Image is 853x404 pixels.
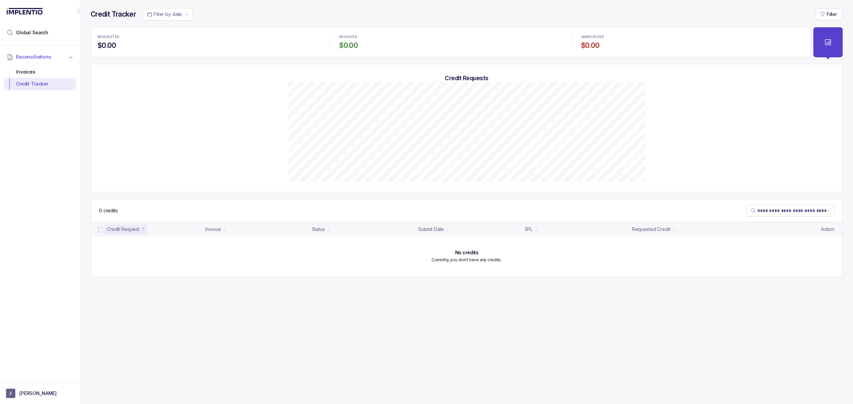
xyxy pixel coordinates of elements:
li: Statistic REQUESTED [94,30,324,54]
div: 3PL [524,226,532,233]
button: Filter [816,8,843,20]
div: Requested Credit [632,226,670,233]
span: Global Search [16,29,48,36]
h6: No credits [455,250,478,255]
h4: Credit Tracker [91,10,136,19]
div: Credit Tracker [9,78,71,90]
div: Reconciliations [4,65,76,92]
search: Table Search Bar [746,205,834,217]
h4: $0.00 [581,41,804,50]
span: Filter by date [154,11,182,17]
p: Currently, you don't have any credits. [431,257,502,263]
input: checkbox-checkbox-all [98,227,103,232]
nav: Table Control [91,199,842,222]
div: Credit Request [107,226,139,233]
p: 0 credits [99,207,118,214]
button: User initials[PERSON_NAME] [6,389,74,398]
h4: $0.00 [339,41,562,50]
h4: $0.00 [98,41,320,50]
span: Reconciliations [16,54,51,60]
div: Submit Date [418,226,444,233]
div: Collapse Icon [76,7,84,15]
div: Remaining page entries [99,207,118,214]
h5: Credit Requests [102,75,832,82]
div: Invoices [9,66,71,78]
p: [PERSON_NAME] [19,390,57,397]
button: Date Range Picker [143,8,193,21]
li: Statistic RECEIVED [335,30,566,54]
div: Status [312,226,325,233]
p: Filter [827,11,837,18]
p: RECEIVED [339,35,357,39]
p: Action [821,226,834,233]
span: User initials [6,389,15,398]
p: UNRECEIVED [581,35,604,39]
ul: Statistic Highlights [91,27,811,57]
button: Reconciliations [4,50,76,64]
div: Invoice [205,226,221,233]
p: REQUESTED [98,35,120,39]
li: Statistic UNRECEIVED [577,30,808,54]
search: Date Range Picker [147,11,182,18]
